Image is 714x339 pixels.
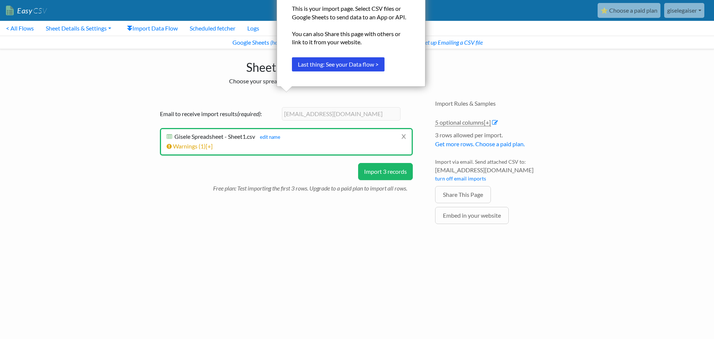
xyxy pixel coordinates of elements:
[40,21,117,36] a: Sheet Details & Settings
[32,6,47,15] span: CSV
[292,57,385,71] button: Last thing: See your Data flow >
[121,21,184,36] a: Import Data Flow
[403,39,483,46] a: How to set up Emailing a CSV file
[435,207,509,224] a: Embed in your website
[435,100,562,107] h4: Import Rules & Samples
[484,119,491,126] span: [+]
[358,163,413,180] button: Import 3 records
[401,129,406,143] a: x
[435,175,486,182] a: turn off email imports
[435,158,562,186] li: Import via email. Send attached CSV to:
[184,21,241,36] a: Scheduled fetcher
[282,107,401,121] input: example@gmail.com
[256,134,280,140] a: edit name
[206,143,213,150] span: [+]
[270,39,283,46] a: (help)
[237,110,260,117] i: (required)
[435,131,562,152] li: 3 rows allowed per import.
[160,109,279,118] label: Email to receive import results :
[664,3,704,18] a: giselegaiser
[152,77,420,84] h2: Choose your spreadsheet below to import.
[200,143,204,150] span: 1
[231,39,269,46] a: Google Sheets
[292,4,410,21] p: This is your import page. Select CSV files or Google Sheets to send data to an App or API.
[167,143,213,150] a: Warnings (1)[+]
[677,302,705,330] iframe: Drift Widget Chat Controller
[435,166,562,175] span: [EMAIL_ADDRESS][DOMAIN_NAME]
[598,3,660,18] a: ⭐ Choose a paid plan
[435,186,491,203] a: Share This Page
[174,133,255,140] span: Gisele Spreadsheet - Sheet1.csv
[152,57,420,74] h1: Sheet Import
[435,119,491,127] a: 5 optional columns[+]
[213,180,413,193] p: Free plan: Test importing the first 3 rows. Upgrade to a paid plan to import all rows.
[292,30,410,47] p: You can also Share this page with others or link to it from your website.
[6,3,47,18] a: EasyCSV
[241,21,265,36] a: Logs
[435,140,525,147] a: Get more rows. Choose a paid plan.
